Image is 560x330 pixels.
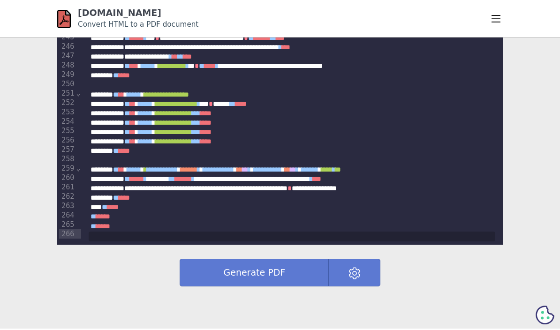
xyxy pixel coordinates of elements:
[180,259,329,286] button: Generate PDF
[155,34,159,41] span: Control character 0x81
[59,154,76,164] div: 258
[59,107,76,117] div: 253
[59,89,76,98] div: 251
[244,34,248,41] span: Control character 0x81
[288,185,292,192] span: Control character 0x90
[59,192,76,201] div: 262
[209,100,213,107] span: Control character 0x9d
[59,145,76,154] div: 257
[78,7,161,18] a: [DOMAIN_NAME]
[59,201,76,210] div: 263
[59,42,76,51] div: 246
[76,164,81,172] span: Fold line
[59,229,76,239] div: 266
[59,210,76,220] div: 264
[59,117,76,126] div: 254
[59,164,76,173] div: 259
[59,51,76,60] div: 247
[59,126,76,135] div: 255
[59,79,76,89] div: 250
[536,306,554,324] svg: Cookie Preferences
[59,98,76,107] div: 252
[59,135,76,145] div: 256
[59,173,76,182] div: 260
[78,20,198,29] small: Convert HTML to a PDF document
[195,62,199,69] span: Control character 0x90
[59,60,76,70] div: 248
[76,89,81,97] span: Fold line
[59,182,76,192] div: 261
[59,220,76,229] div: 265
[59,70,76,79] div: 249
[57,8,71,30] img: html-pdf.net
